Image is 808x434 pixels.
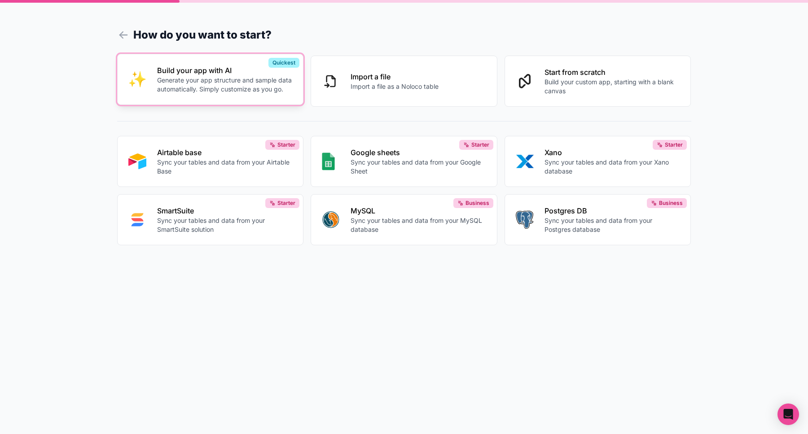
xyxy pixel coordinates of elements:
[545,216,680,234] p: Sync your tables and data from your Postgres database
[311,194,497,245] button: MYSQLMySQLSync your tables and data from your MySQL databaseBusiness
[157,65,293,76] p: Build your app with AI
[505,56,691,107] button: Start from scratchBuild your custom app, starting with a blank canvas
[117,54,304,105] button: INTERNAL_WITH_AIBuild your app with AIGenerate your app structure and sample data automatically. ...
[545,78,680,95] p: Build your custom app, starting with a blank canvas
[777,404,799,425] div: Open Intercom Messenger
[516,211,533,229] img: POSTGRES
[311,136,497,187] button: GOOGLE_SHEETSGoogle sheetsSync your tables and data from your Google SheetStarter
[157,147,293,158] p: Airtable base
[659,200,683,207] span: Business
[322,211,340,229] img: MYSQL
[516,152,534,170] img: XANO
[117,194,304,245] button: SMART_SUITESmartSuiteSync your tables and data from your SmartSuite solutionStarter
[351,158,486,176] p: Sync your tables and data from your Google Sheet
[351,205,486,216] p: MySQL
[117,27,691,43] h1: How do you want to start?
[128,152,146,170] img: AIRTABLE
[471,141,489,148] span: Starter
[277,141,295,148] span: Starter
[157,216,293,234] p: Sync your tables and data from your SmartSuite solution
[351,216,486,234] p: Sync your tables and data from your MySQL database
[157,205,293,216] p: SmartSuite
[277,200,295,207] span: Starter
[128,70,146,88] img: INTERNAL_WITH_AI
[351,147,486,158] p: Google sheets
[268,58,299,68] div: Quickest
[545,158,680,176] p: Sync your tables and data from your Xano database
[545,205,680,216] p: Postgres DB
[545,147,680,158] p: Xano
[322,152,335,170] img: GOOGLE_SHEETS
[128,211,146,229] img: SMART_SUITE
[665,141,683,148] span: Starter
[117,136,304,187] button: AIRTABLEAirtable baseSync your tables and data from your Airtable BaseStarter
[157,76,293,94] p: Generate your app structure and sample data automatically. Simply customize as you go.
[311,56,497,107] button: Import a fileImport a file as a Noloco table
[465,200,489,207] span: Business
[505,136,691,187] button: XANOXanoSync your tables and data from your Xano databaseStarter
[505,194,691,245] button: POSTGRESPostgres DBSync your tables and data from your Postgres databaseBusiness
[157,158,293,176] p: Sync your tables and data from your Airtable Base
[351,71,439,82] p: Import a file
[545,67,680,78] p: Start from scratch
[351,82,439,91] p: Import a file as a Noloco table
